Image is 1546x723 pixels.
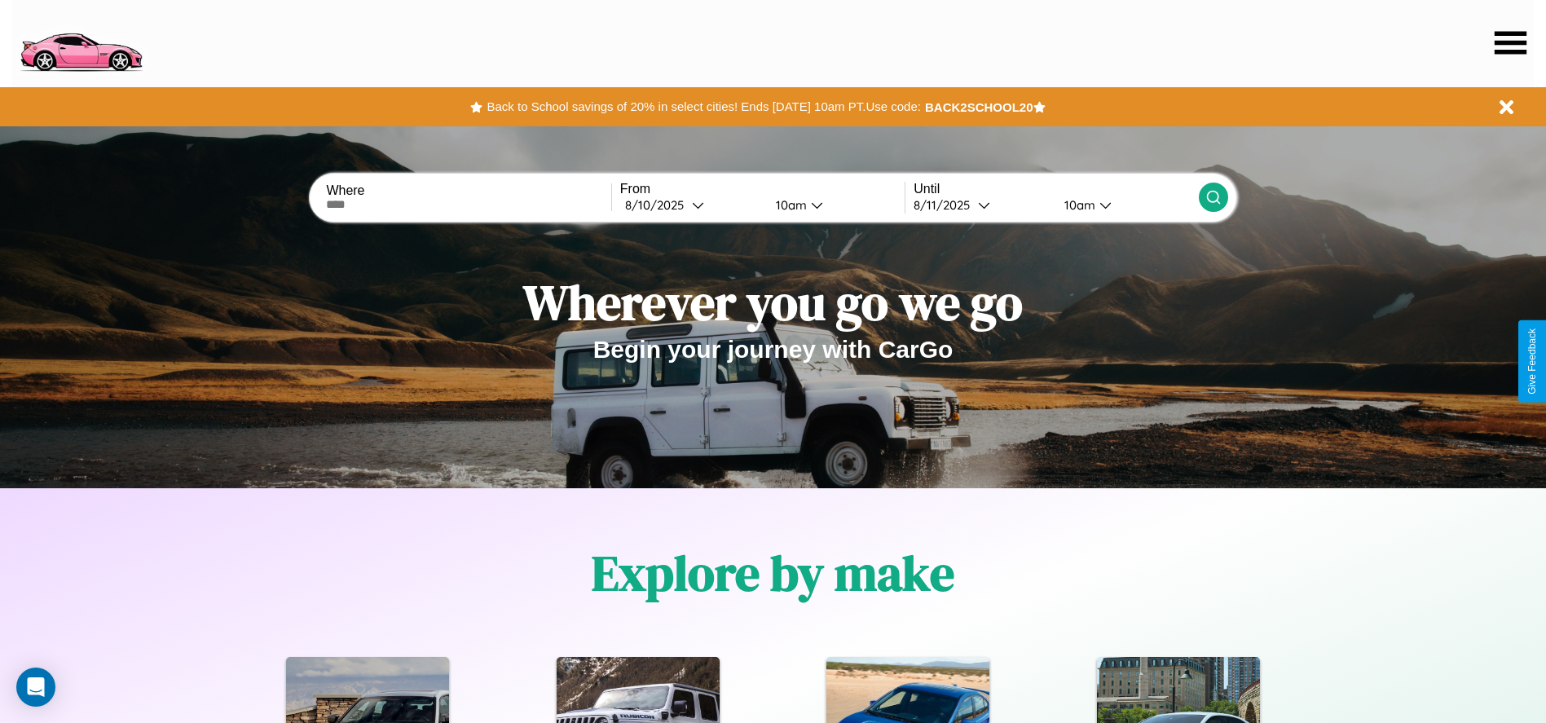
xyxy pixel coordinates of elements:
[763,196,905,214] button: 10am
[625,197,692,213] div: 8 / 10 / 2025
[925,100,1033,114] b: BACK2SCHOOL20
[1051,196,1199,214] button: 10am
[16,668,55,707] div: Open Intercom Messenger
[768,197,811,213] div: 10am
[326,183,610,198] label: Where
[482,95,924,118] button: Back to School savings of 20% in select cities! Ends [DATE] 10am PT.Use code:
[914,197,978,213] div: 8 / 11 / 2025
[620,182,905,196] label: From
[12,8,149,76] img: logo
[1056,197,1099,213] div: 10am
[592,540,954,606] h1: Explore by make
[914,182,1198,196] label: Until
[1526,328,1538,395] div: Give Feedback
[620,196,763,214] button: 8/10/2025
